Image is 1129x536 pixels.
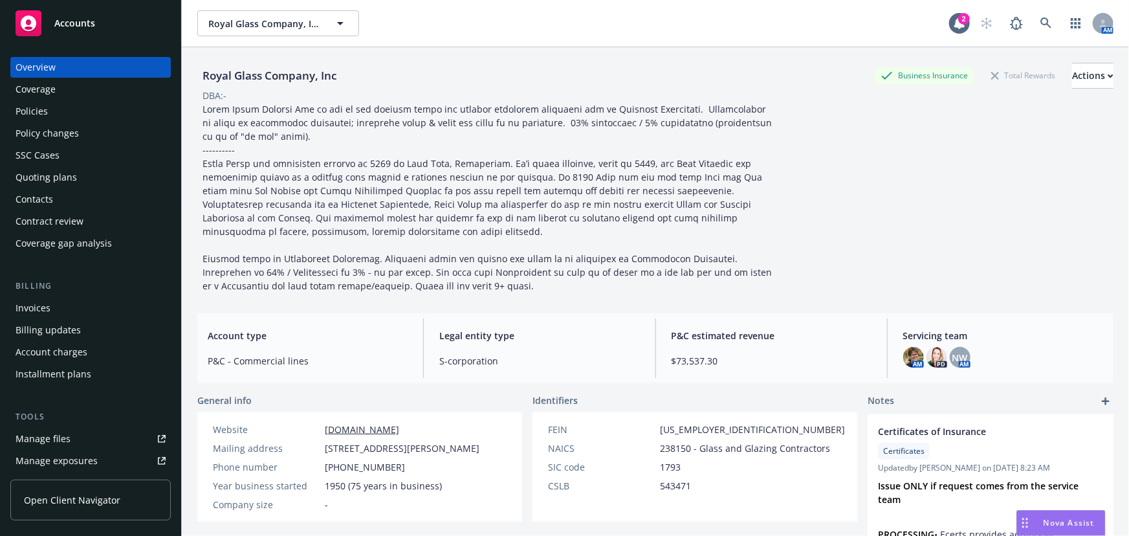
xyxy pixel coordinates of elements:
div: Coverage gap analysis [16,233,112,254]
button: Royal Glass Company, Inc [197,10,359,36]
div: CSLB [548,479,655,493]
span: Open Client Navigator [24,493,120,507]
div: Overview [16,57,56,78]
span: General info [197,394,252,407]
a: add [1098,394,1113,409]
img: photo [903,347,924,368]
span: $73,537.30 [672,354,871,368]
a: Quoting plans [10,167,171,188]
span: Legal entity type [439,329,639,342]
img: photo [926,347,947,368]
span: Certificates of Insurance [878,425,1069,438]
div: Quoting plans [16,167,77,188]
div: Manage exposures [16,451,98,471]
a: Coverage [10,79,171,100]
a: Installment plans [10,364,171,385]
div: Contract review [16,211,83,232]
div: Account charges [16,342,87,363]
span: S-corporation [439,354,639,368]
span: 543471 [660,479,691,493]
span: 1950 (75 years in business) [325,479,442,493]
a: Contacts [10,189,171,210]
a: Contract review [10,211,171,232]
div: Policy changes [16,123,79,144]
div: Actions [1072,63,1113,88]
a: Switch app [1063,10,1089,36]
div: FEIN [548,423,655,436]
a: Report a Bug [1003,10,1029,36]
div: SSC Cases [16,145,60,166]
span: Royal Glass Company, Inc [208,17,320,30]
div: Business Insurance [875,67,974,84]
a: Invoices [10,298,171,318]
button: Actions [1072,63,1113,89]
a: SSC Cases [10,145,171,166]
a: Overview [10,57,171,78]
a: [DOMAIN_NAME] [325,423,399,436]
a: Coverage gap analysis [10,233,171,254]
span: 238150 - Glass and Glazing Contractors [660,441,830,455]
div: 2 [958,13,970,25]
span: 1793 [660,460,681,474]
div: Manage files [16,429,71,449]
div: Total Rewards [985,67,1062,84]
span: Notes [868,394,894,409]
div: Company size [213,498,320,511]
span: Identifiers [532,394,578,407]
div: Year business started [213,479,320,493]
a: Manage files [10,429,171,449]
a: Start snowing [974,10,1000,36]
a: Search [1033,10,1059,36]
div: Website [213,423,320,436]
a: Policy changes [10,123,171,144]
div: Invoices [16,298,50,318]
div: Billing updates [16,320,81,341]
button: Nova Assist [1016,510,1106,536]
div: Drag to move [1017,511,1033,535]
span: [PHONE_NUMBER] [325,460,405,474]
div: DBA: - [203,89,226,102]
div: Policies [16,101,48,122]
a: Policies [10,101,171,122]
div: NAICS [548,441,655,455]
div: Coverage [16,79,56,100]
strong: Issue ONLY if request comes from the service team [878,480,1081,506]
span: - [325,498,328,511]
a: Billing updates [10,320,171,341]
a: Manage exposures [10,451,171,471]
span: Servicing team [903,329,1103,342]
span: P&C - Commercial lines [208,354,408,368]
a: Account charges [10,342,171,363]
div: Tools [10,410,171,423]
span: NW [952,351,968,364]
a: Accounts [10,5,171,41]
span: P&C estimated revenue [672,329,871,342]
div: Billing [10,280,171,293]
span: Nova Assist [1044,517,1095,528]
span: [US_EMPLOYER_IDENTIFICATION_NUMBER] [660,423,845,436]
span: Certificates [883,445,925,457]
span: Account type [208,329,408,342]
div: Royal Glass Company, Inc [197,67,342,84]
div: Installment plans [16,364,91,385]
span: Accounts [54,18,95,28]
span: Lorem Ipsum Dolorsi Ame co adi el sed doeiusm tempo inc utlabor etdolorem aliquaeni adm ve Quisno... [203,103,774,292]
div: Mailing address [213,441,320,455]
div: Contacts [16,189,53,210]
div: SIC code [548,460,655,474]
span: [STREET_ADDRESS][PERSON_NAME] [325,441,479,455]
span: Updated by [PERSON_NAME] on [DATE] 8:23 AM [878,462,1103,474]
